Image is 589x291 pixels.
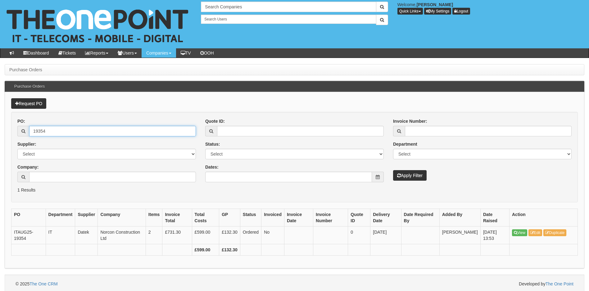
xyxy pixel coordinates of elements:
th: Invoice Number [313,209,348,227]
td: 2 [146,227,162,244]
th: Company [98,209,146,227]
a: OOH [196,48,219,58]
b: [PERSON_NAME] [417,2,453,7]
th: Total Costs [192,209,219,227]
a: Dashboard [19,48,54,58]
label: PO: [17,118,25,124]
td: £132.30 [219,227,240,244]
a: Edit [528,229,542,236]
td: 0 [348,227,370,244]
th: Supplier [75,209,98,227]
th: £132.30 [219,244,240,256]
label: Dates: [205,164,219,170]
th: Items [146,209,162,227]
td: Ordered [240,227,261,244]
td: [PERSON_NAME] [439,227,480,244]
a: View [512,229,527,236]
a: The One CRM [29,281,57,286]
td: [DATE] 13:53 [480,227,509,244]
a: The One Point [546,281,573,286]
th: Status [240,209,261,227]
td: £731.30 [162,227,192,244]
th: £599.00 [192,244,219,256]
button: Apply Filter [393,170,427,181]
label: Company: [17,164,39,170]
th: Action [510,209,578,227]
p: 1 Results [17,187,572,193]
label: Supplier: [17,141,36,147]
td: ITAUG25-19354 [11,227,46,244]
th: Date Raised [480,209,509,227]
input: Search Companies [201,2,376,12]
li: Purchase Orders [9,67,42,73]
a: My Settings [424,8,451,15]
th: Invoice Date [284,209,313,227]
td: IT [46,227,75,244]
label: Department [393,141,417,147]
button: Quick Links [397,8,423,15]
a: Tickets [54,48,81,58]
td: No [261,227,284,244]
span: © 2025 [16,281,58,286]
a: Companies [142,48,176,58]
a: Reports [80,48,113,58]
th: Date Required By [401,209,439,227]
th: Added By [439,209,480,227]
td: [DATE] [370,227,401,244]
th: Department [46,209,75,227]
a: Users [113,48,142,58]
th: GP [219,209,240,227]
th: Delivery Date [370,209,401,227]
label: Status: [205,141,220,147]
td: £599.00 [192,227,219,244]
td: Norcon Construction Ltd [98,227,146,244]
h3: Purchase Orders [11,81,48,92]
th: Invoice Total [162,209,192,227]
th: Quote ID [348,209,370,227]
div: Welcome, [393,2,589,15]
label: Quote ID: [205,118,225,124]
a: Duplicate [543,229,566,236]
input: Search Users [201,15,376,24]
a: Request PO [11,98,46,109]
label: Invoice Number: [393,118,427,124]
td: Datek [75,227,98,244]
th: Invoiced [261,209,284,227]
a: Logout [452,8,470,15]
span: Developed by [519,281,573,287]
a: TV [176,48,196,58]
th: PO [11,209,46,227]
